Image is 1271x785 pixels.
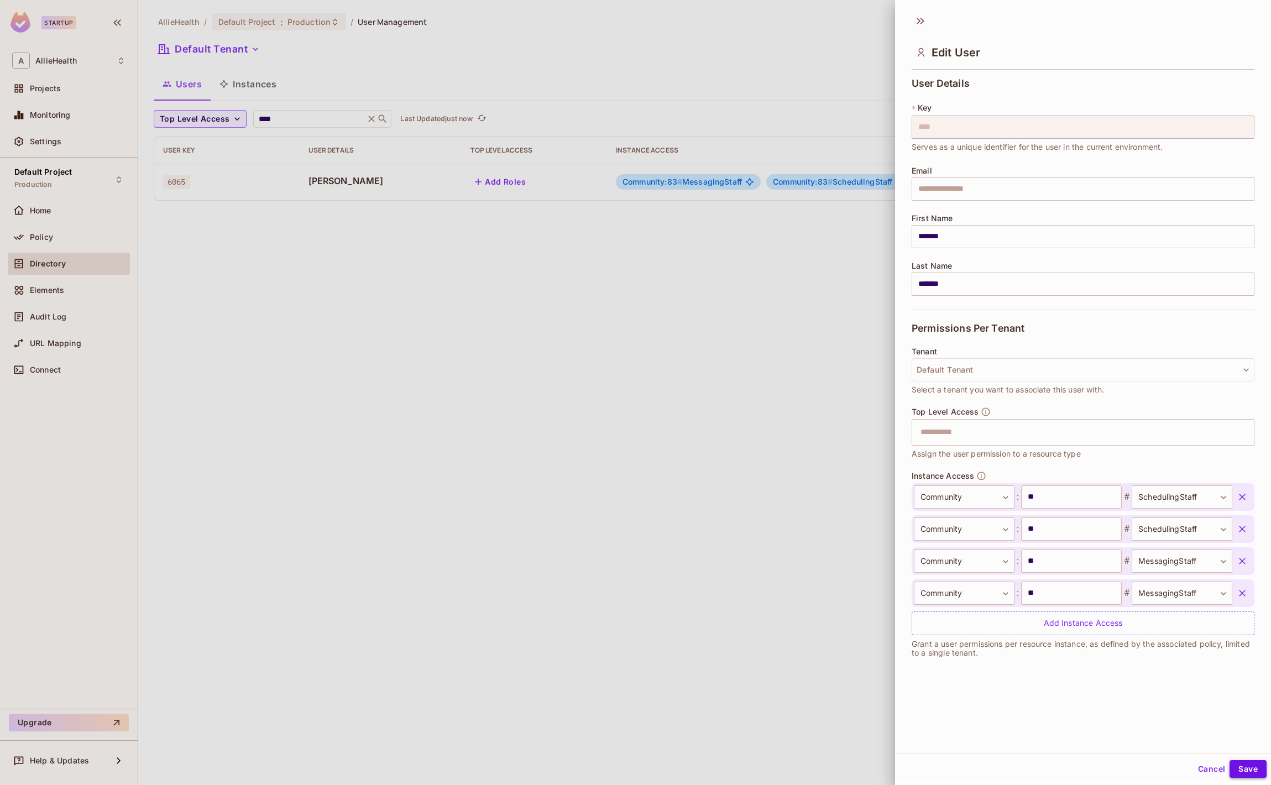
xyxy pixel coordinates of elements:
span: Last Name [912,261,952,270]
span: # [1122,522,1132,536]
span: : [1014,522,1021,536]
div: Community [914,549,1014,573]
span: : [1014,554,1021,568]
button: Save [1230,760,1267,778]
span: Select a tenant you want to associate this user with. [912,384,1104,396]
button: Cancel [1194,760,1230,778]
span: First Name [912,214,953,223]
span: User Details [912,78,970,89]
span: Top Level Access [912,407,979,416]
span: # [1122,587,1132,600]
p: Grant a user permissions per resource instance, as defined by the associated policy, limited to a... [912,640,1254,657]
button: Default Tenant [912,358,1254,381]
span: Serves as a unique identifier for the user in the current environment. [912,141,1163,153]
div: MessagingStaff [1132,582,1232,605]
span: Email [912,166,932,175]
div: Add Instance Access [912,611,1254,635]
span: Tenant [912,347,937,356]
button: Open [1248,431,1251,433]
div: MessagingStaff [1132,549,1232,573]
div: Community [914,582,1014,605]
div: SchedulingStaff [1132,485,1232,509]
span: Permissions Per Tenant [912,323,1024,334]
div: SchedulingStaff [1132,517,1232,541]
span: Key [918,103,932,112]
span: # [1122,554,1132,568]
span: : [1014,490,1021,504]
span: Instance Access [912,472,974,480]
span: # [1122,490,1132,504]
span: Edit User [932,46,980,59]
div: Community [914,517,1014,541]
span: : [1014,587,1021,600]
span: Assign the user permission to a resource type [912,448,1081,460]
div: Community [914,485,1014,509]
